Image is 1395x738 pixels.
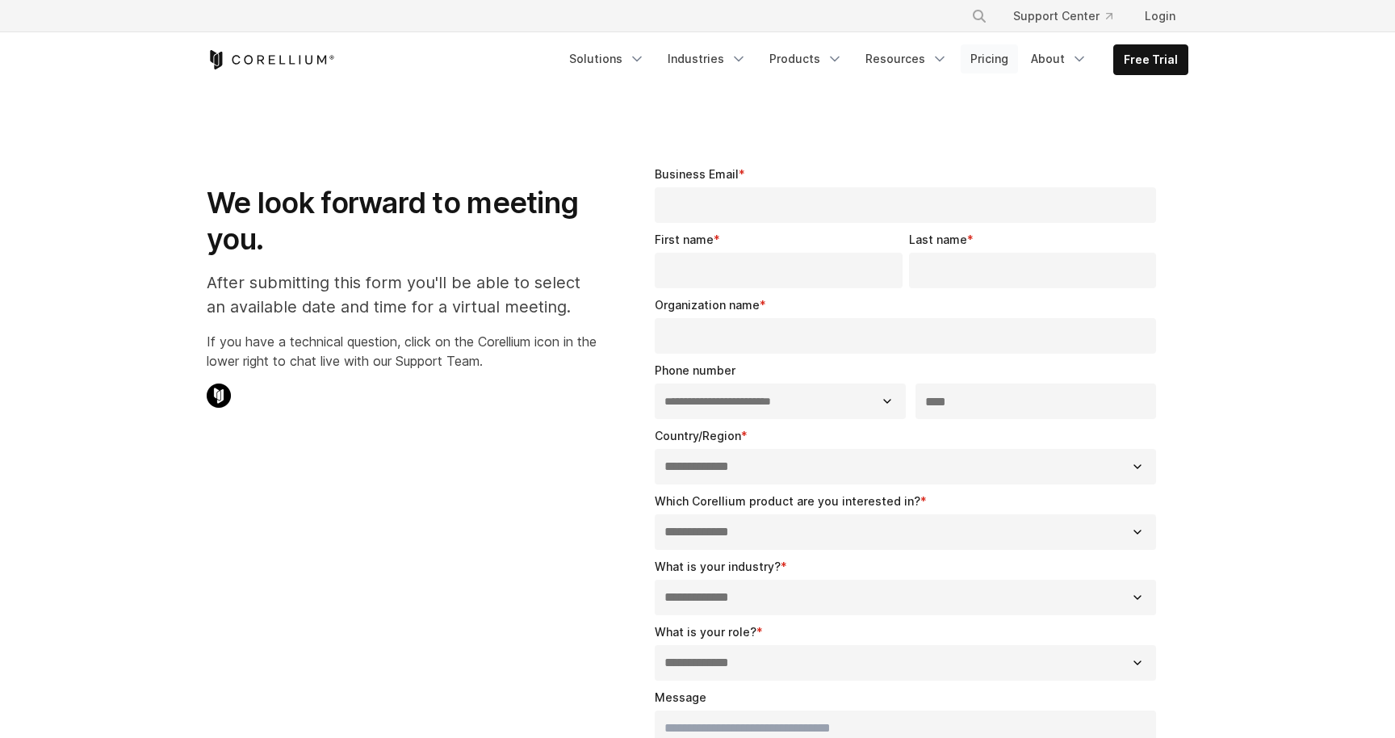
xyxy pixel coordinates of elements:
div: Navigation Menu [952,2,1188,31]
a: Corellium Home [207,50,335,69]
div: Navigation Menu [559,44,1188,75]
span: Message [655,690,706,704]
a: Solutions [559,44,655,73]
span: What is your role? [655,625,756,639]
a: Free Trial [1114,45,1188,74]
a: Products [760,44,852,73]
img: Corellium Chat Icon [207,384,231,408]
a: Industries [658,44,756,73]
p: If you have a technical question, click on the Corellium icon in the lower right to chat live wit... [207,332,597,371]
span: Country/Region [655,429,741,442]
span: First name [655,233,714,246]
span: Phone number [655,363,735,377]
span: Business Email [655,167,739,181]
span: Last name [909,233,967,246]
a: Support Center [1000,2,1125,31]
p: After submitting this form you'll be able to select an available date and time for a virtual meet... [207,270,597,319]
span: Organization name [655,298,760,312]
a: Login [1132,2,1188,31]
span: What is your industry? [655,560,781,573]
a: About [1021,44,1097,73]
a: Pricing [961,44,1018,73]
h1: We look forward to meeting you. [207,185,597,258]
a: Resources [856,44,957,73]
span: Which Corellium product are you interested in? [655,494,920,508]
button: Search [965,2,994,31]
